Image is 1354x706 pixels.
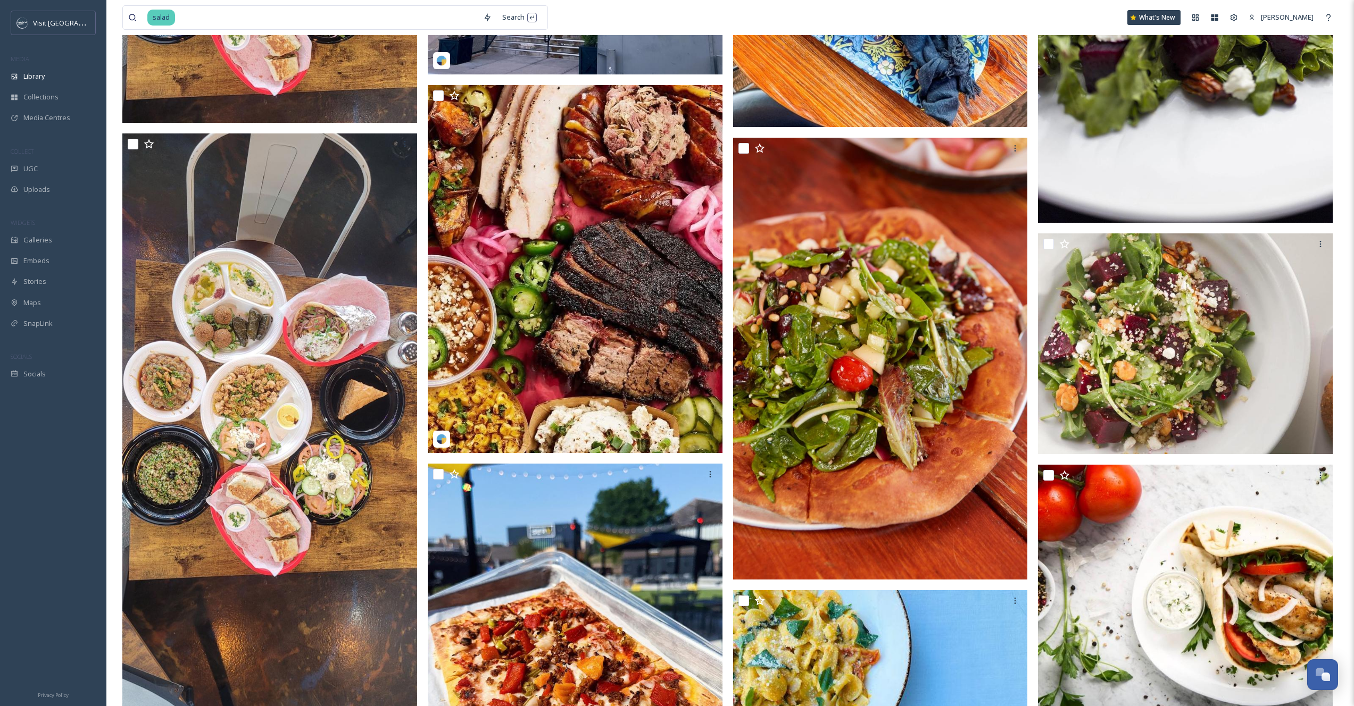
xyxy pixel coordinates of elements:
[23,235,52,245] span: Galleries
[23,164,38,174] span: UGC
[23,318,53,329] span: SnapLink
[11,218,35,226] span: WIDGETS
[17,18,28,28] img: c3es6xdrejuflcaqpovn.png
[428,85,722,453] img: harpbarbecue_04012025_3105470831051856192.jpg
[23,184,50,195] span: Uploads
[23,369,46,379] span: Socials
[147,10,175,25] span: salad
[33,18,115,28] span: Visit [GEOGRAPHIC_DATA]
[733,138,1028,579] img: VisitOP2884.jpg
[23,92,59,102] span: Collections
[11,352,32,360] span: SOCIALS
[1261,12,1314,22] span: [PERSON_NAME]
[23,71,45,81] span: Library
[497,7,542,28] div: Search
[436,55,447,66] img: snapsea-logo.png
[436,434,447,444] img: snapsea-logo.png
[11,55,29,63] span: MEDIA
[1127,10,1181,25] a: What's New
[38,692,69,699] span: Privacy Policy
[23,256,49,266] span: Embeds
[23,276,46,287] span: Stories
[1038,233,1335,454] img: Salad at The Mixx - Copy.jpg
[11,147,34,155] span: COLLECT
[38,688,69,701] a: Privacy Policy
[1243,7,1319,28] a: [PERSON_NAME]
[1307,659,1338,690] button: Open Chat
[23,298,41,308] span: Maps
[23,113,70,123] span: Media Centres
